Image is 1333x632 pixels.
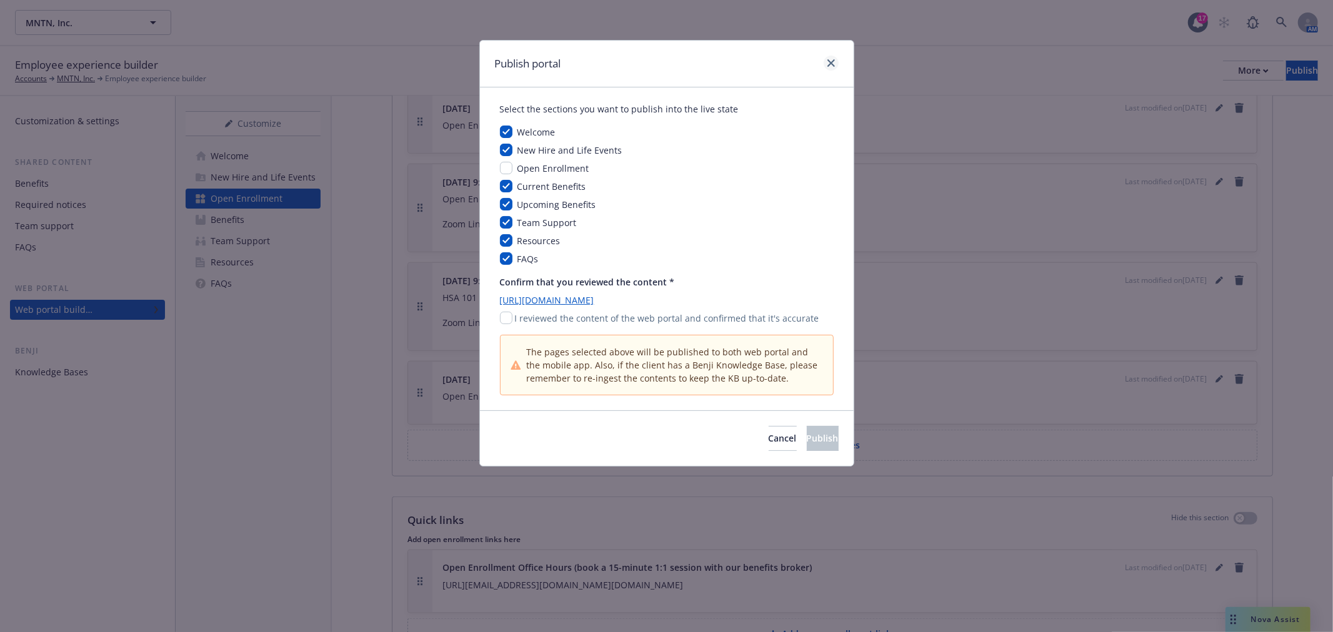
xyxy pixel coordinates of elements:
[517,235,561,247] span: Resources
[517,199,596,210] span: Upcoming Benefits
[500,275,834,289] p: Confirm that you reviewed the content *
[517,162,589,174] span: Open Enrollment
[517,253,539,265] span: FAQs
[769,426,797,451] button: Cancel
[515,312,819,325] p: I reviewed the content of the web portal and confirmed that it's accurate
[807,432,839,444] span: Publish
[526,345,822,385] span: The pages selected above will be published to both web portal and the mobile app. Also, if the cl...
[500,294,834,307] a: [URL][DOMAIN_NAME]
[517,180,586,192] span: Current Benefits
[517,217,577,229] span: Team Support
[769,432,797,444] span: Cancel
[517,144,622,156] span: New Hire and Life Events
[517,126,556,138] span: Welcome
[500,102,834,116] div: Select the sections you want to publish into the live state
[824,56,839,71] a: close
[807,426,839,451] button: Publish
[495,56,561,72] h1: Publish portal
